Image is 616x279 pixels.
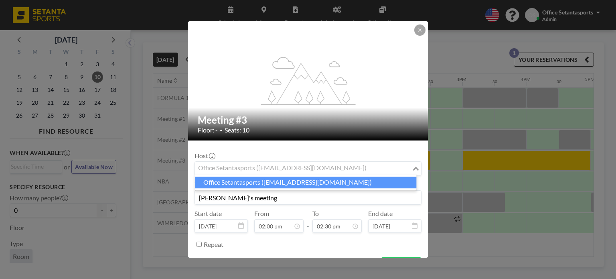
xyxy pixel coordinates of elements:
input: Search for option [196,163,411,174]
label: End date [368,210,393,218]
div: Search for option [195,162,421,175]
button: BOOK NOW [381,257,421,271]
label: Start date [195,210,222,218]
h2: Meeting #3 [198,114,419,126]
span: - [307,212,309,230]
span: Floor: - [198,126,218,134]
label: Repeat [204,240,223,248]
input: Office's reservation [195,191,421,204]
g: flex-grow: 1.2; [261,56,356,104]
li: Office Setantasports ([EMAIL_ADDRESS][DOMAIN_NAME]) [195,177,417,188]
label: To [312,210,319,218]
label: From [254,210,269,218]
label: Host [195,152,215,160]
span: Seats: 10 [225,126,249,134]
span: • [220,127,223,133]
